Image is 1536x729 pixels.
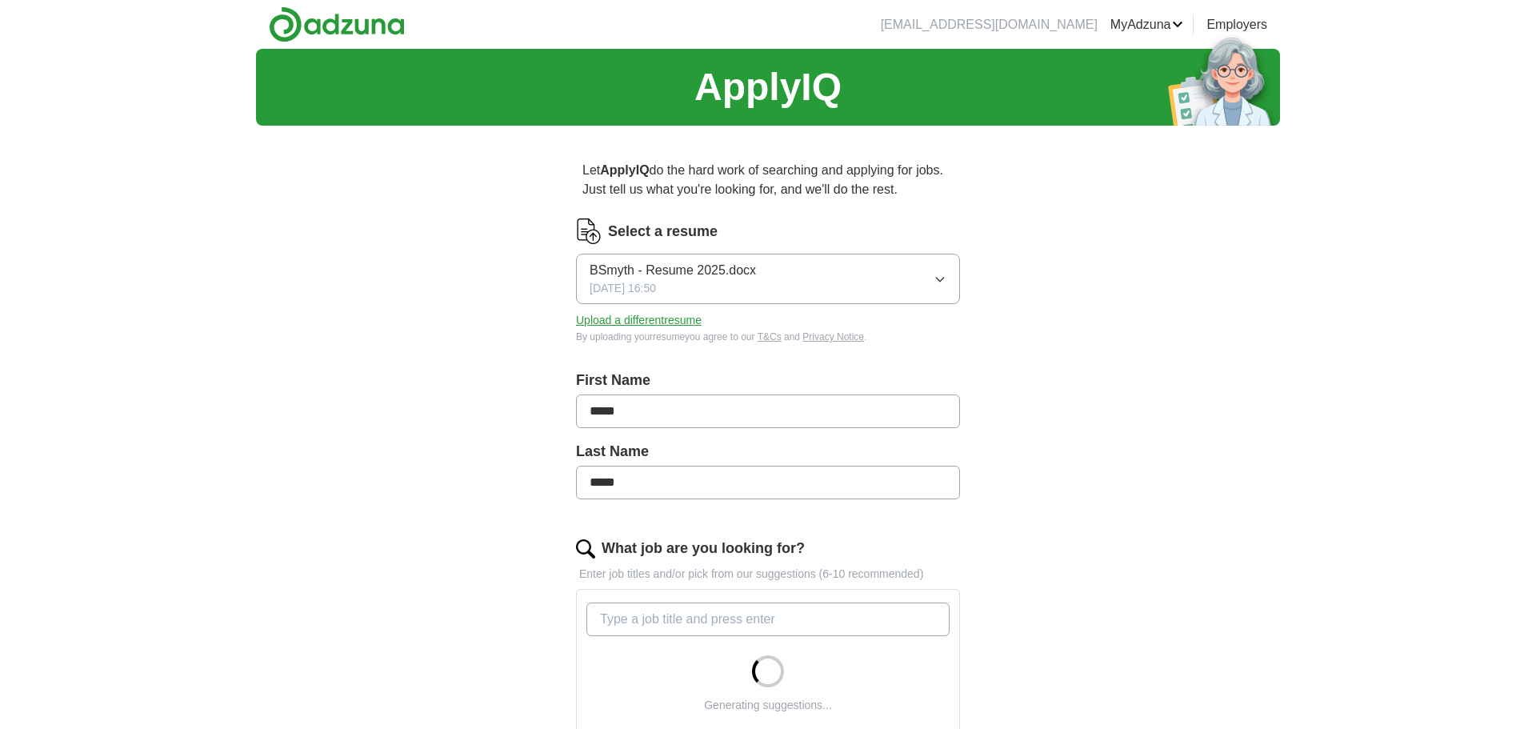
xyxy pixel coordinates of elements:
span: BSmyth - Resume 2025.docx [590,261,756,280]
div: By uploading your resume you agree to our and . [576,330,960,344]
button: BSmyth - Resume 2025.docx[DATE] 16:50 [576,254,960,304]
a: T&Cs [758,331,782,342]
img: CV Icon [576,218,602,244]
h1: ApplyIQ [694,58,842,116]
li: [EMAIL_ADDRESS][DOMAIN_NAME] [881,15,1098,34]
p: Enter job titles and/or pick from our suggestions (6-10 recommended) [576,566,960,583]
img: search.png [576,539,595,559]
a: Privacy Notice [802,331,864,342]
a: MyAdzuna [1110,15,1184,34]
p: Let do the hard work of searching and applying for jobs. Just tell us what you're looking for, an... [576,154,960,206]
label: First Name [576,370,960,391]
img: Adzuna logo [269,6,405,42]
label: Select a resume [608,221,718,242]
strong: ApplyIQ [600,163,649,177]
button: Upload a differentresume [576,312,702,329]
label: What job are you looking for? [602,538,805,559]
a: Employers [1206,15,1267,34]
label: Last Name [576,441,960,463]
span: [DATE] 16:50 [590,280,656,297]
div: Generating suggestions... [704,697,832,714]
input: Type a job title and press enter [586,603,950,636]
